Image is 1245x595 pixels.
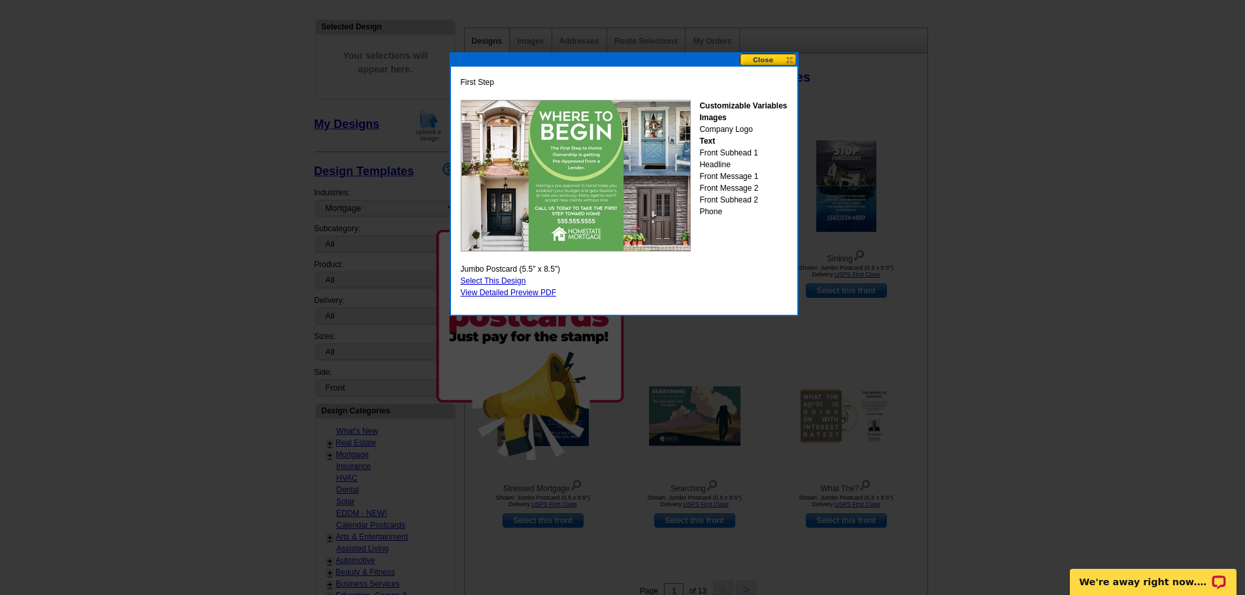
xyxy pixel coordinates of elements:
[461,263,561,275] span: Jumbo Postcard (5.5" x 8.5")
[699,113,726,122] strong: Images
[1061,554,1245,595] iframe: LiveChat chat widget
[699,137,715,146] strong: Text
[461,288,557,297] a: View Detailed Preview PDF
[461,76,494,88] span: First Step
[699,100,787,217] div: Company Logo Front Subhead 1 Headline Front Message 1 Front Message 2 Front Subhead 2 Phone
[699,101,787,110] strong: Customizable Variables
[461,100,691,251] img: GENPJF_FirstStep_All.jpg
[461,276,526,285] a: Select This Design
